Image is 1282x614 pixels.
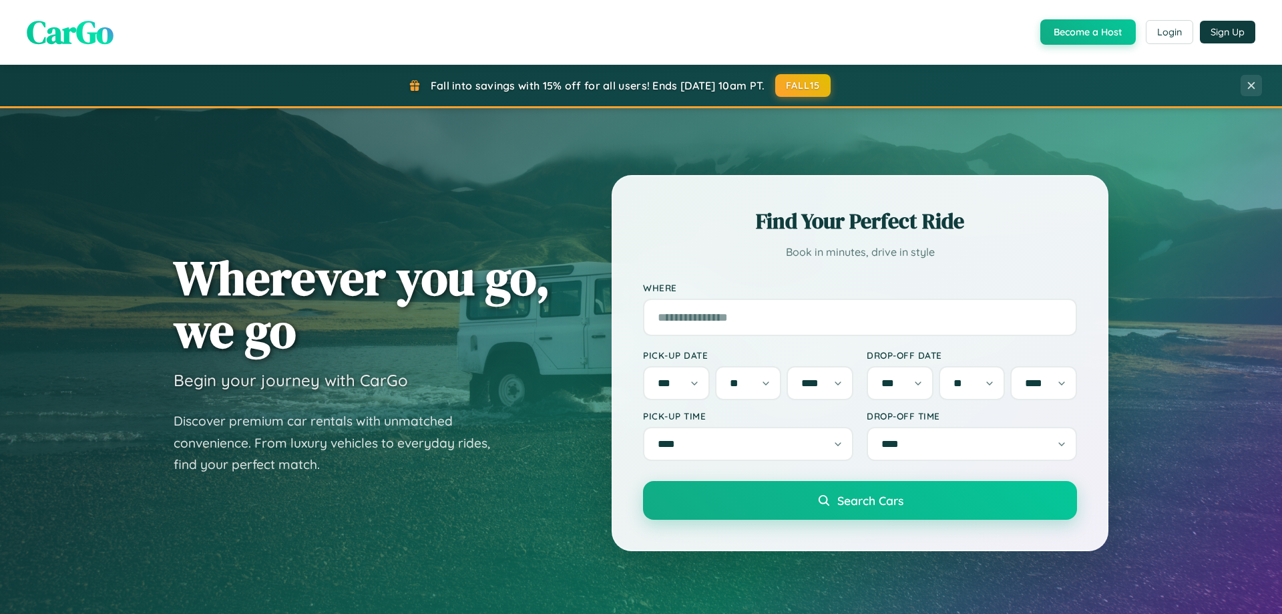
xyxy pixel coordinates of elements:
h3: Begin your journey with CarGo [174,370,408,390]
label: Drop-off Date [867,349,1077,361]
button: Sign Up [1200,21,1255,43]
p: Book in minutes, drive in style [643,243,1077,262]
label: Pick-up Date [643,349,853,361]
p: Discover premium car rentals with unmatched convenience. From luxury vehicles to everyday rides, ... [174,410,507,476]
span: Search Cars [837,493,903,508]
button: FALL15 [775,74,831,97]
button: Search Cars [643,481,1077,520]
label: Drop-off Time [867,410,1077,422]
span: CarGo [27,10,114,54]
button: Login [1146,20,1193,44]
label: Where [643,282,1077,293]
h1: Wherever you go, we go [174,251,550,357]
span: Fall into savings with 15% off for all users! Ends [DATE] 10am PT. [431,79,765,92]
h2: Find Your Perfect Ride [643,206,1077,236]
button: Become a Host [1040,19,1136,45]
label: Pick-up Time [643,410,853,422]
